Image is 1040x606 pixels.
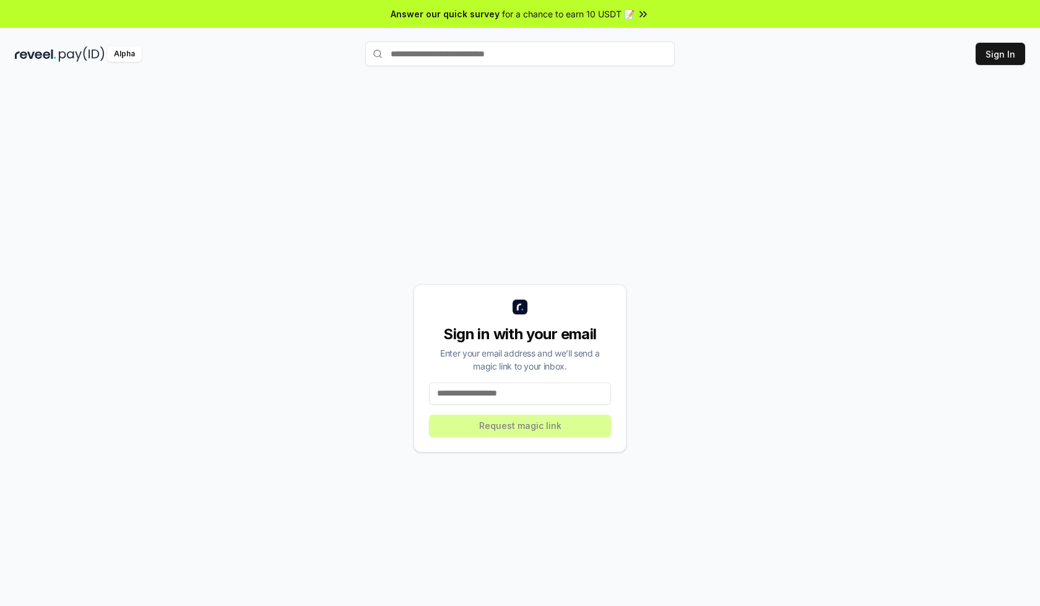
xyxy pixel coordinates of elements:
[107,46,142,62] div: Alpha
[513,300,527,314] img: logo_small
[429,347,611,373] div: Enter your email address and we’ll send a magic link to your inbox.
[502,7,635,20] span: for a chance to earn 10 USDT 📝
[391,7,500,20] span: Answer our quick survey
[429,324,611,344] div: Sign in with your email
[15,46,56,62] img: reveel_dark
[59,46,105,62] img: pay_id
[976,43,1025,65] button: Sign In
